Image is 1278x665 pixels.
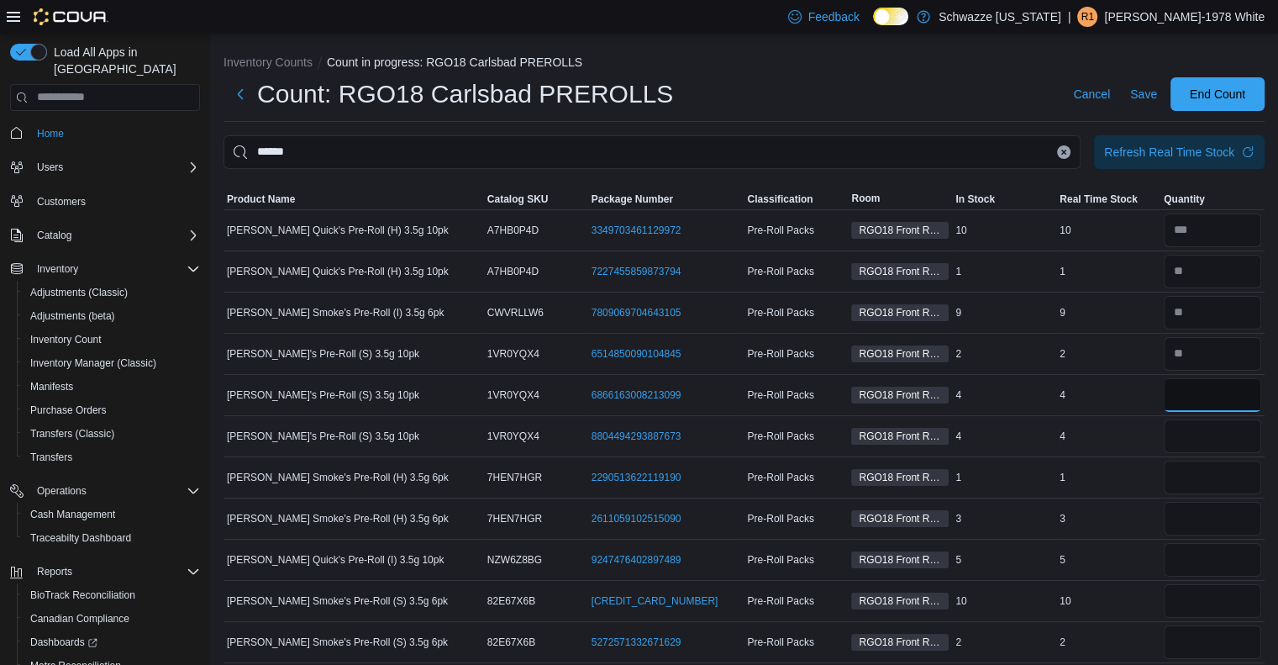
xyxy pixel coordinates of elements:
[37,229,71,242] span: Catalog
[24,377,200,397] span: Manifests
[30,259,200,279] span: Inventory
[24,353,200,373] span: Inventory Manager (Classic)
[1104,144,1234,161] div: Refresh Real Time Stock
[24,609,136,629] a: Canadian Compliance
[3,224,207,247] button: Catalog
[952,385,1056,405] div: 4
[859,388,941,403] span: RGO18 Front Room
[24,447,79,467] a: Transfers
[747,636,813,649] span: Pre-Roll Packs
[24,353,163,373] a: Inventory Manager (Classic)
[1170,77,1265,111] button: End Count
[224,189,484,209] button: Product Name
[747,347,813,361] span: Pre-Roll Packs
[939,7,1061,27] p: Schwazze [US_STATE]
[747,553,813,567] span: Pre-Roll Packs
[1104,7,1265,27] p: [PERSON_NAME]-1978 White
[30,259,85,279] button: Inventory
[30,157,200,177] span: Users
[747,306,813,319] span: Pre-Roll Packs
[227,306,444,319] span: [PERSON_NAME] Smoke's Pre-Roll (I) 3.5g 6pk
[227,594,448,608] span: [PERSON_NAME] Smoke's Pre-Roll (S) 3.5g 6pk
[37,565,72,578] span: Reports
[17,631,207,654] a: Dashboards
[227,430,419,443] span: [PERSON_NAME]'s Pre-Roll (S) 3.5g 10pk
[592,347,681,361] a: 6514850090104845
[859,470,941,485] span: RGO18 Front Room
[30,356,156,370] span: Inventory Manager (Classic)
[24,504,200,525] span: Cash Management
[30,333,102,346] span: Inventory Count
[592,265,681,278] a: 7227455859873794
[1066,77,1117,111] button: Cancel
[808,8,860,25] span: Feedback
[1060,193,1137,206] span: Real Time Stock
[17,351,207,375] button: Inventory Manager (Classic)
[37,195,86,208] span: Customers
[30,481,93,501] button: Operations
[859,594,941,609] span: RGO18 Front Room
[952,591,1056,611] div: 10
[30,636,97,649] span: Dashboards
[24,424,200,444] span: Transfers (Classic)
[34,8,108,25] img: Cova
[744,189,848,209] button: Classification
[747,388,813,402] span: Pre-Roll Packs
[952,220,1056,240] div: 10
[24,632,200,652] span: Dashboards
[17,422,207,446] button: Transfers (Classic)
[851,346,949,362] span: RGO18 Front Room
[592,471,681,484] a: 2290513622119190
[24,504,122,525] a: Cash Management
[851,387,949,404] span: RGO18 Front Room
[47,44,200,77] span: Load All Apps in [GEOGRAPHIC_DATA]
[224,55,313,69] button: Inventory Counts
[30,286,128,299] span: Adjustments (Classic)
[30,157,70,177] button: Users
[487,636,535,649] span: 82E67X6B
[487,306,544,319] span: CWVRLLW6
[327,55,582,69] button: Count in progress: RGO18 Carlsbad PREROLLS
[227,347,419,361] span: [PERSON_NAME]'s Pre-Roll (S) 3.5g 10pk
[1164,193,1205,206] span: Quantity
[1081,7,1094,27] span: R1
[1068,7,1071,27] p: |
[1056,509,1160,529] div: 3
[30,562,200,582] span: Reports
[30,309,115,323] span: Adjustments (beta)
[1057,145,1070,159] button: Clear input
[859,346,941,362] span: RGO18 Front Room
[30,481,200,501] span: Operations
[30,192,92,212] a: Customers
[30,588,135,602] span: BioTrack Reconciliation
[1160,189,1265,209] button: Quantity
[873,8,908,25] input: Dark Mode
[1056,220,1160,240] div: 10
[592,224,681,237] a: 3349703461129972
[17,375,207,398] button: Manifests
[487,512,542,525] span: 7HEN7HGR
[747,512,813,525] span: Pre-Roll Packs
[592,193,673,206] span: Package Number
[24,585,142,605] a: BioTrack Reconciliation
[952,189,1056,209] button: In Stock
[952,426,1056,446] div: 4
[3,121,207,145] button: Home
[487,594,535,608] span: 82E67X6B
[24,632,104,652] a: Dashboards
[30,451,72,464] span: Transfers
[952,261,1056,282] div: 1
[227,553,444,567] span: [PERSON_NAME] Quick's Pre-Roll (I) 3.5g 10pk
[3,156,207,179] button: Users
[227,636,448,649] span: [PERSON_NAME] Smoke's Pre-Roll (S) 3.5g 6pk
[1056,467,1160,488] div: 1
[487,224,539,237] span: A7HB0P4D
[17,304,207,328] button: Adjustments (beta)
[1077,7,1097,27] div: Robert-1978 White
[227,388,419,402] span: [PERSON_NAME]'s Pre-Roll (S) 3.5g 10pk
[30,380,73,393] span: Manifests
[859,635,941,650] span: RGO18 Front Room
[24,609,200,629] span: Canadian Compliance
[952,344,1056,364] div: 2
[24,528,200,548] span: Traceabilty Dashboard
